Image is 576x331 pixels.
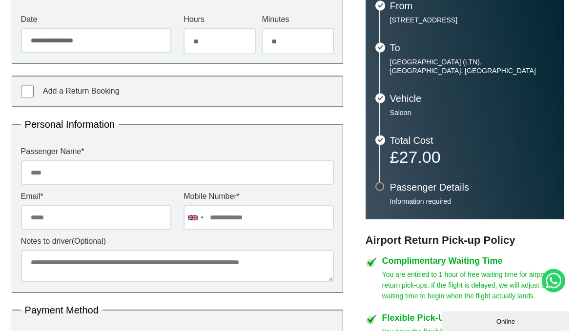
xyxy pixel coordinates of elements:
[390,108,555,117] p: Saloon
[382,313,565,322] h4: Flexible Pick-Up Time
[72,237,106,245] span: (Optional)
[184,16,256,23] label: Hours
[43,87,120,95] span: Add a Return Booking
[382,269,565,301] p: You are entitled to 1 hour of free waiting time for airport return pick-ups. If the flight is del...
[390,150,555,164] p: £
[21,85,34,98] input: Add a Return Booking
[390,94,555,103] h3: Vehicle
[21,305,103,315] legend: Payment Method
[21,148,334,156] label: Passenger Name
[390,197,555,206] p: Information required
[390,16,555,24] p: [STREET_ADDRESS]
[366,234,565,247] h3: Airport Return Pick-up Policy
[390,1,555,11] h3: From
[399,148,441,166] span: 27.00
[21,193,171,200] label: Email
[442,310,571,331] iframe: chat widget
[21,16,171,23] label: Date
[382,256,565,265] h4: Complimentary Waiting Time
[21,119,119,129] legend: Personal Information
[390,43,555,53] h3: To
[262,16,334,23] label: Minutes
[390,182,555,192] h3: Passenger Details
[184,193,334,200] label: Mobile Number
[390,58,555,75] p: [GEOGRAPHIC_DATA] (LTN), [GEOGRAPHIC_DATA], [GEOGRAPHIC_DATA]
[184,206,206,230] div: United Kingdom: +44
[21,237,334,245] label: Notes to driver
[390,136,555,145] h3: Total Cost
